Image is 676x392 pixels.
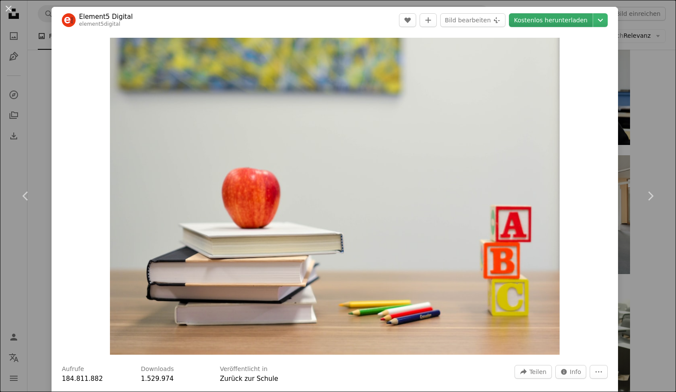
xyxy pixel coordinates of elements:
[593,13,608,27] button: Downloadgröße auswählen
[62,365,84,374] h3: Aufrufe
[62,375,103,383] span: 184.811.882
[509,13,593,27] a: Kostenlos herunterladen
[110,38,560,355] button: Dieses Bild heranzoomen
[420,13,437,27] button: Zu Kollektion hinzufügen
[440,13,505,27] button: Bild bearbeiten
[220,375,278,383] a: Zurück zur Schule
[220,365,268,374] h3: Veröffentlicht in
[515,365,551,379] button: Dieses Bild teilen
[141,375,174,383] span: 1.529.974
[79,12,133,21] a: Element5 Digital
[555,365,587,379] button: Statistiken zu diesem Bild
[79,21,120,27] a: element5digital
[529,365,546,378] span: Teilen
[141,365,174,374] h3: Downloads
[62,13,76,27] img: Zum Profil von Element5 Digital
[110,38,560,355] img: Rote Apfelfrucht auf vier Pyle-Büchern
[570,365,582,378] span: Info
[399,13,416,27] button: Gefällt mir
[624,155,676,237] a: Weiter
[590,365,608,379] button: Weitere Aktionen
